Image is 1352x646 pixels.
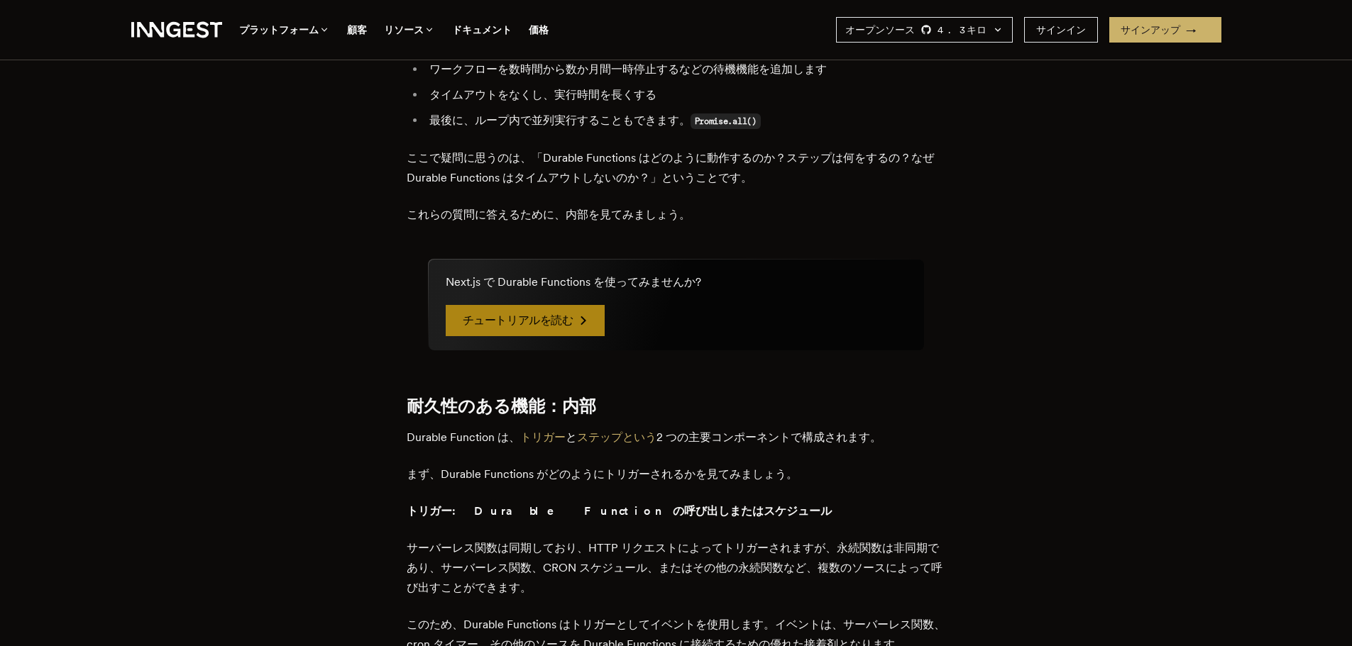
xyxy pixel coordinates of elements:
font: 価格 [529,24,549,35]
font: これらの質問に答えるために、内部を見てみましょう。 [407,208,691,221]
font: 顧客 [347,24,367,35]
a: ステップという [577,430,656,444]
font: Next.js で Durable Functions を使ってみませんか? [446,275,701,289]
font: 2 つの主要コンポーネントで構成されます。 [656,430,881,444]
a: サインイン [1024,17,1098,43]
a: ドキュメント [452,21,512,39]
font: サーバーレス関数は同期しており、HTTP リクエストによってトリガーされますが、永続関数は非同期であり、サーバーレス関数、CRON スケジュール、またはその他の永続関数など、複数のソースによって... [407,541,942,594]
font: 耐久性のある機能：内部 [407,396,596,416]
a: 価格 [529,21,549,39]
font: ドキュメント [452,24,512,35]
font: 最後に、ループ内で並列実行することもできます。 [429,113,691,127]
font: トリガー: Durable Function の呼び出しまたはスケジュール [407,504,832,518]
font: プラットフォーム [239,24,319,35]
font: Durable Function は、 [407,430,520,444]
font: サインアップ [1121,24,1180,35]
font: と [566,430,577,444]
font: 4.3 [938,24,967,35]
font: ここで疑問に思うのは、「Durable Functions はどのように動作するのか？ステップは何をするの？なぜ Durable Functions はタイムアウトしないのか？」ということです。 [407,151,934,184]
code: Promise.all() [691,113,761,129]
a: 顧客 [347,21,367,39]
font: リソース [384,24,424,35]
font: キロ [967,24,986,35]
a: チュートリアルを読む [446,305,605,336]
button: プラットフォーム [239,21,330,39]
button: リソース [384,21,435,39]
font: → [1186,24,1210,35]
font: ワークフローを数時間から数か月間一時停止するなどの待機機能を追加します [429,62,827,76]
font: サインイン [1036,24,1086,35]
a: サインアップ [1109,17,1221,43]
font: チュートリアルを読む [463,313,573,327]
a: トリガー [520,430,566,444]
font: まず、Durable Functions がどのようにトリガーされるかを見てみましょう。 [407,467,798,481]
font: タイムアウトをなくし、実行時間を長くする [429,88,656,101]
font: オープンソース [845,24,915,35]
